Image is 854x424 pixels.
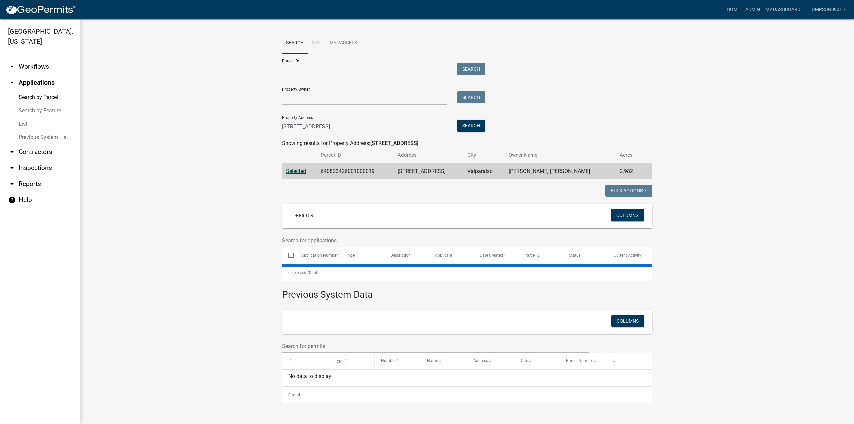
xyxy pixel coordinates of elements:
span: Type [346,253,355,258]
a: My Parcels [326,33,361,54]
div: 0 total [282,387,652,403]
span: Date Created [480,253,503,258]
span: Current Activity [614,253,642,258]
i: arrow_drop_down [8,148,16,156]
th: Parcel ID [317,147,394,163]
div: Showing results for Property Address: [282,139,652,147]
datatable-header-cell: Description [384,247,429,263]
i: arrow_drop_up [8,79,16,87]
span: Status [569,253,581,258]
datatable-header-cell: Parcel ID [518,247,563,263]
i: arrow_drop_down [8,164,16,172]
button: Search [457,120,485,132]
span: Type [335,358,343,363]
td: 640823426001000019 [317,163,394,180]
a: + Filter [290,209,319,221]
a: Admin [743,3,763,16]
a: My Dashboard [763,3,803,16]
a: Search [282,33,308,54]
datatable-header-cell: Number [375,353,421,369]
datatable-header-cell: Date [513,353,560,369]
strong: [STREET_ADDRESS] [370,140,418,146]
th: Address [394,147,463,163]
a: thompson0901 [803,3,849,16]
button: Columns [611,209,644,221]
input: Search for applications [282,234,589,247]
a: Home [724,3,743,16]
div: 0 total [282,264,652,281]
button: Search [457,91,485,103]
h3: Previous System Data [282,281,652,302]
td: Valparaiso [463,163,505,180]
datatable-header-cell: Date Created [473,247,518,263]
i: arrow_drop_down [8,63,16,71]
datatable-header-cell: Status [563,247,607,263]
span: 0 selected / [288,270,309,275]
th: City [463,147,505,163]
th: Acres [616,147,642,163]
span: Application Number [301,253,338,258]
span: Address [473,358,488,363]
datatable-header-cell: Applicant [429,247,473,263]
datatable-header-cell: Address [467,353,513,369]
datatable-header-cell: Type [339,247,384,263]
datatable-header-cell: Application Number [295,247,339,263]
span: Applicant [435,253,452,258]
span: Name [427,358,438,363]
span: Description [390,253,411,258]
span: Parcel Number [566,358,593,363]
i: arrow_drop_down [8,180,16,188]
td: [PERSON_NAME] [PERSON_NAME] [505,163,616,180]
button: Search [457,63,485,75]
datatable-header-cell: Select [282,247,295,263]
a: Selected [286,168,306,174]
datatable-header-cell: Parcel Number [560,353,606,369]
span: Date [520,358,528,363]
td: 2.982 [616,163,642,180]
span: Parcel ID [524,253,540,258]
td: [STREET_ADDRESS] [394,163,463,180]
th: Owner Name [505,147,616,163]
i: help [8,196,16,204]
button: Bulk Actions [605,185,652,197]
datatable-header-cell: Type [328,353,375,369]
div: No data to display [282,370,652,386]
span: Number [381,358,396,363]
datatable-header-cell: Current Activity [607,247,652,263]
button: Columns [611,315,644,327]
datatable-header-cell: Name [421,353,467,369]
input: Search for permits [282,339,589,353]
